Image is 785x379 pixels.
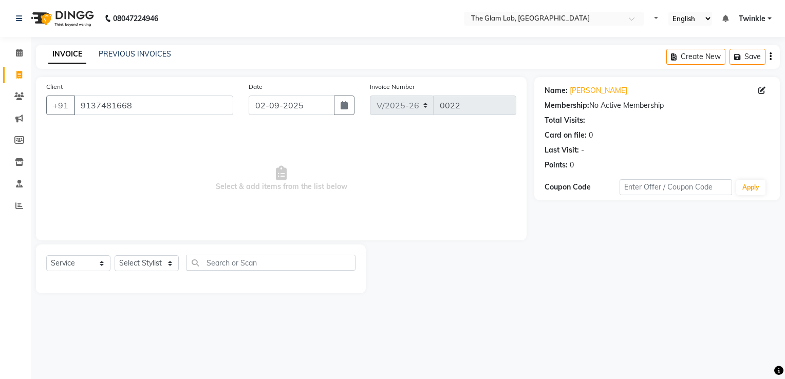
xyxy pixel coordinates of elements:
[46,96,75,115] button: +91
[74,96,233,115] input: Search by Name/Mobile/Email/Code
[545,100,770,111] div: No Active Membership
[736,180,765,195] button: Apply
[249,82,263,91] label: Date
[570,85,627,96] a: [PERSON_NAME]
[370,82,415,91] label: Invoice Number
[666,49,725,65] button: Create New
[48,45,86,64] a: INVOICE
[545,115,585,126] div: Total Visits:
[545,160,568,170] div: Points:
[46,82,63,91] label: Client
[545,130,587,141] div: Card on file:
[581,145,584,156] div: -
[46,127,516,230] span: Select & add items from the list below
[545,85,568,96] div: Name:
[739,13,765,24] span: Twinkle
[620,179,732,195] input: Enter Offer / Coupon Code
[545,145,579,156] div: Last Visit:
[589,130,593,141] div: 0
[545,100,589,111] div: Membership:
[730,49,765,65] button: Save
[570,160,574,170] div: 0
[26,4,97,33] img: logo
[186,255,356,271] input: Search or Scan
[99,49,171,59] a: PREVIOUS INVOICES
[545,182,620,193] div: Coupon Code
[113,4,158,33] b: 08047224946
